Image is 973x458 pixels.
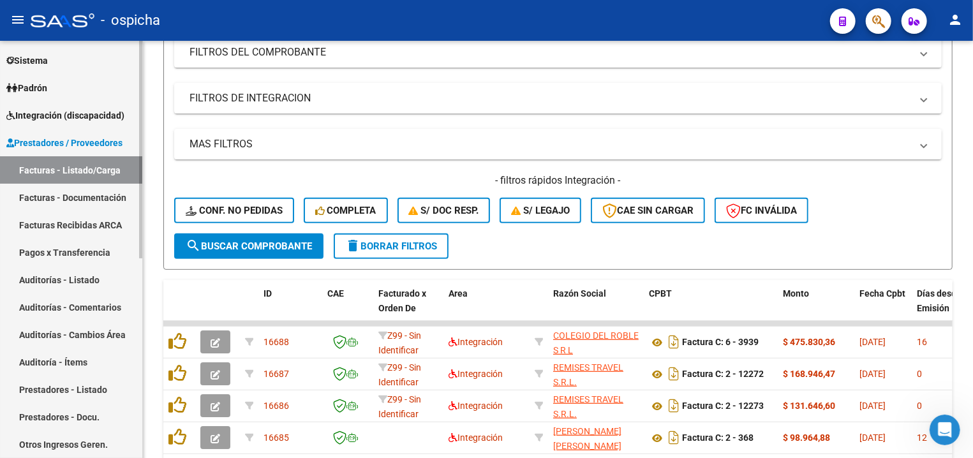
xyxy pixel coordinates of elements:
[947,12,963,27] mat-icon: person
[665,332,682,352] i: Descargar documento
[682,337,759,348] strong: Factura C: 6 - 3939
[778,280,854,336] datatable-header-cell: Monto
[189,137,911,151] mat-panel-title: MAS FILTROS
[912,280,969,336] datatable-header-cell: Días desde Emisión
[553,394,623,419] span: REMISES TRAVEL S.R.L.
[449,432,503,443] span: Integración
[449,288,468,299] span: Area
[174,198,294,223] button: Conf. no pedidas
[859,337,886,347] span: [DATE]
[186,205,283,216] span: Conf. no pedidas
[591,198,705,223] button: CAE SIN CARGAR
[917,432,927,443] span: 12
[10,12,26,27] mat-icon: menu
[186,240,312,252] span: Buscar Comprobante
[174,174,942,188] h4: - filtros rápidos Integración -
[189,91,911,105] mat-panel-title: FILTROS DE INTEGRACION
[264,337,289,347] span: 16688
[665,395,682,416] i: Descargar documento
[917,369,922,379] span: 0
[345,240,437,252] span: Borrar Filtros
[6,81,47,95] span: Padrón
[315,205,376,216] span: Completa
[715,198,808,223] button: FC Inválida
[553,329,639,355] div: 30695582702
[500,198,581,223] button: S/ legajo
[334,233,449,259] button: Borrar Filtros
[511,205,570,216] span: S/ legajo
[553,360,639,387] div: 30714500992
[665,427,682,448] i: Descargar documento
[917,288,962,313] span: Días desde Emisión
[174,83,942,114] mat-expansion-panel-header: FILTROS DE INTEGRACION
[304,198,388,223] button: Completa
[553,392,639,419] div: 30714500992
[726,205,797,216] span: FC Inválida
[264,401,289,411] span: 16686
[553,288,606,299] span: Razón Social
[101,6,160,34] span: - ospicha
[449,369,503,379] span: Integración
[378,288,426,313] span: Facturado x Orden De
[264,288,272,299] span: ID
[783,288,809,299] span: Monto
[553,362,623,387] span: REMISES TRAVEL S.R.L.
[602,205,694,216] span: CAE SIN CARGAR
[682,433,754,443] strong: Factura C: 2 - 368
[930,415,960,445] iframe: Intercom live chat
[682,401,764,411] strong: Factura C: 2 - 12273
[665,364,682,384] i: Descargar documento
[649,288,672,299] span: CPBT
[258,280,322,336] datatable-header-cell: ID
[854,280,912,336] datatable-header-cell: Fecha Cpbt
[174,233,323,259] button: Buscar Comprobante
[373,280,443,336] datatable-header-cell: Facturado x Orden De
[345,238,360,253] mat-icon: delete
[6,136,123,150] span: Prestadores / Proveedores
[189,45,911,59] mat-panel-title: FILTROS DEL COMPROBANTE
[174,37,942,68] mat-expansion-panel-header: FILTROS DEL COMPROBANTE
[548,280,644,336] datatable-header-cell: Razón Social
[443,280,530,336] datatable-header-cell: Area
[264,432,289,443] span: 16685
[397,198,491,223] button: S/ Doc Resp.
[378,394,421,419] span: Z99 - Sin Identificar
[553,426,621,451] span: [PERSON_NAME] [PERSON_NAME]
[859,288,905,299] span: Fecha Cpbt
[327,288,344,299] span: CAE
[449,337,503,347] span: Integración
[378,362,421,387] span: Z99 - Sin Identificar
[378,330,421,355] span: Z99 - Sin Identificar
[783,432,830,443] strong: $ 98.964,88
[682,369,764,380] strong: Factura C: 2 - 12272
[783,401,835,411] strong: $ 131.646,60
[409,205,479,216] span: S/ Doc Resp.
[174,129,942,159] mat-expansion-panel-header: MAS FILTROS
[553,330,639,355] span: COLEGIO DEL ROBLE S R L
[449,401,503,411] span: Integración
[186,238,201,253] mat-icon: search
[553,424,639,451] div: 27332118485
[859,401,886,411] span: [DATE]
[783,369,835,379] strong: $ 168.946,47
[917,401,922,411] span: 0
[6,108,124,122] span: Integración (discapacidad)
[917,337,927,347] span: 16
[264,369,289,379] span: 16687
[6,54,48,68] span: Sistema
[644,280,778,336] datatable-header-cell: CPBT
[783,337,835,347] strong: $ 475.830,36
[859,432,886,443] span: [DATE]
[859,369,886,379] span: [DATE]
[322,280,373,336] datatable-header-cell: CAE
